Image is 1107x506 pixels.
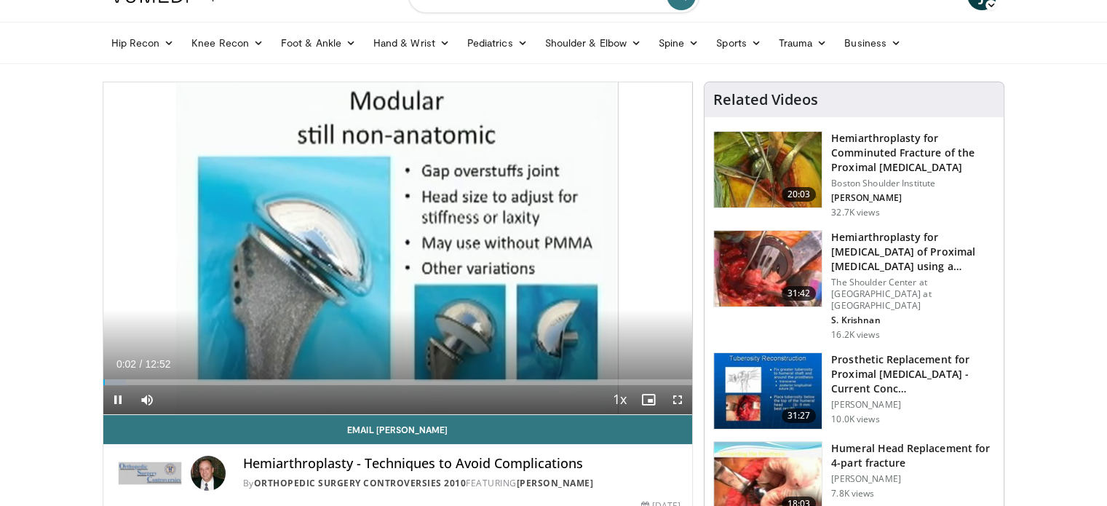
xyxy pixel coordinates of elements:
[103,385,132,414] button: Pause
[140,358,143,370] span: /
[272,28,365,58] a: Foot & Ankle
[634,385,663,414] button: Enable picture-in-picture mode
[831,315,995,326] p: S. Krishnan
[836,28,910,58] a: Business
[191,456,226,491] img: Avatar
[713,91,818,108] h4: Related Videos
[831,414,879,425] p: 10.0K views
[831,329,879,341] p: 16.2K views
[770,28,836,58] a: Trauma
[459,28,536,58] a: Pediatrics
[707,28,770,58] a: Sports
[714,132,822,207] img: 10442_3.png.150x105_q85_crop-smart_upscale.jpg
[103,415,693,444] a: Email [PERSON_NAME]
[782,286,817,301] span: 31:42
[831,399,995,411] p: [PERSON_NAME]
[714,231,822,307] img: 38479_0000_3.png.150x105_q85_crop-smart_upscale.jpg
[605,385,634,414] button: Playback Rate
[132,385,162,414] button: Mute
[536,28,650,58] a: Shoulder & Elbow
[831,207,879,218] p: 32.7K views
[831,441,995,470] h3: Humeral Head Replacement for 4-part fracture
[243,477,681,490] div: By FEATURING
[713,352,995,430] a: 31:27 Prosthetic Replacement for Proximal [MEDICAL_DATA] - Current Conc… [PERSON_NAME] 10.0K views
[831,488,874,499] p: 7.8K views
[663,385,692,414] button: Fullscreen
[831,131,995,175] h3: Hemiarthroplasty for Comminuted Fracture of the Proximal [MEDICAL_DATA]
[243,456,681,472] h4: Hemiarthroplasty - Techniques to Avoid Complications
[713,230,995,341] a: 31:42 Hemiarthroplasty for [MEDICAL_DATA] of Proximal [MEDICAL_DATA] using a Minimally… The Shoul...
[714,353,822,429] img: 343a2c1c-069f-44e5-a763-73595c3f20d9.150x105_q85_crop-smart_upscale.jpg
[650,28,707,58] a: Spine
[831,192,995,204] p: [PERSON_NAME]
[831,277,995,312] p: The Shoulder Center at [GEOGRAPHIC_DATA] at [GEOGRAPHIC_DATA]
[365,28,459,58] a: Hand & Wrist
[831,230,995,274] h3: Hemiarthroplasty for [MEDICAL_DATA] of Proximal [MEDICAL_DATA] using a Minimally…
[145,358,170,370] span: 12:52
[103,82,693,415] video-js: Video Player
[782,408,817,423] span: 31:27
[831,178,995,189] p: Boston Shoulder Institute
[116,358,136,370] span: 0:02
[713,131,995,218] a: 20:03 Hemiarthroplasty for Comminuted Fracture of the Proximal [MEDICAL_DATA] Boston Shoulder Ins...
[115,456,185,491] img: Orthopedic Surgery Controversies 2010
[831,473,995,485] p: [PERSON_NAME]
[103,379,693,385] div: Progress Bar
[183,28,272,58] a: Knee Recon
[103,28,183,58] a: Hip Recon
[831,352,995,396] h3: Prosthetic Replacement for Proximal [MEDICAL_DATA] - Current Conc…
[517,477,594,489] a: [PERSON_NAME]
[254,477,467,489] a: Orthopedic Surgery Controversies 2010
[782,187,817,202] span: 20:03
